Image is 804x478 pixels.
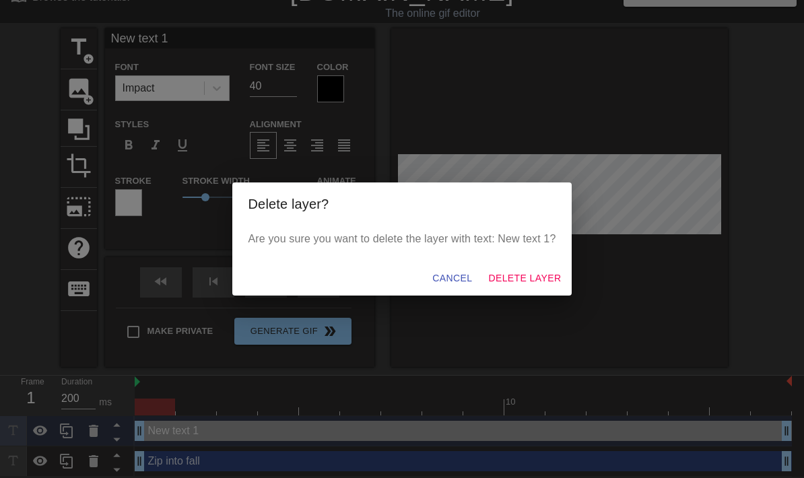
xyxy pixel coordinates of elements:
button: Delete Layer [483,266,566,291]
h2: Delete layer? [248,193,556,215]
button: Cancel [427,266,477,291]
span: Cancel [432,270,472,287]
span: Delete Layer [488,270,561,287]
p: Are you sure you want to delete the layer with text: New text 1? [248,231,556,247]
